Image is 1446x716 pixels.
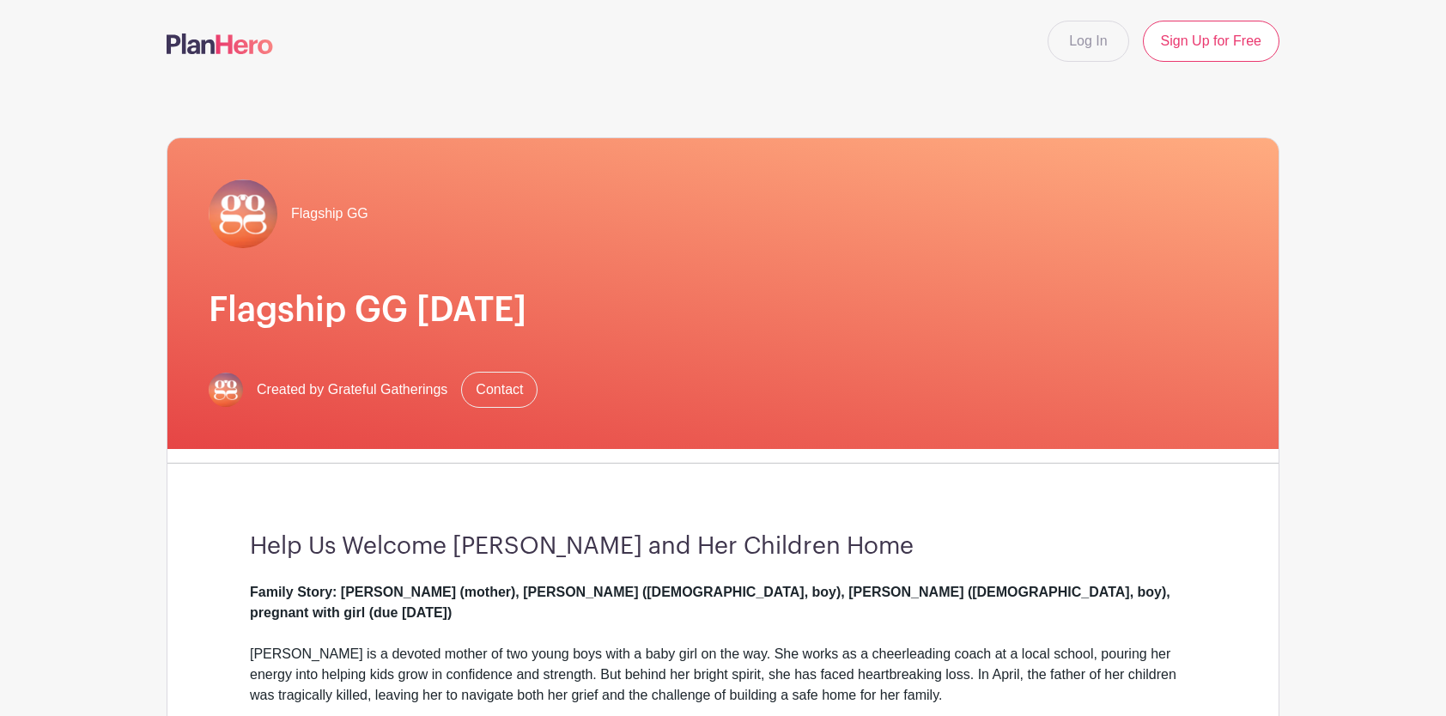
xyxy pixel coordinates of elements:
[209,373,243,407] img: gg-logo-planhero-final.png
[291,203,368,224] span: Flagship GG
[209,289,1237,331] h1: Flagship GG [DATE]
[461,372,538,408] a: Contact
[1143,21,1279,62] a: Sign Up for Free
[167,33,273,54] img: logo-507f7623f17ff9eddc593b1ce0a138ce2505c220e1c5a4e2b4648c50719b7d32.svg
[1048,21,1128,62] a: Log In
[257,379,447,400] span: Created by Grateful Gatherings
[250,532,1196,561] h3: Help Us Welcome [PERSON_NAME] and Her Children Home
[250,585,1170,620] strong: Family Story: [PERSON_NAME] (mother), [PERSON_NAME] ([DEMOGRAPHIC_DATA], boy), [PERSON_NAME] ([DE...
[209,179,277,248] img: gg-logo-planhero-final.png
